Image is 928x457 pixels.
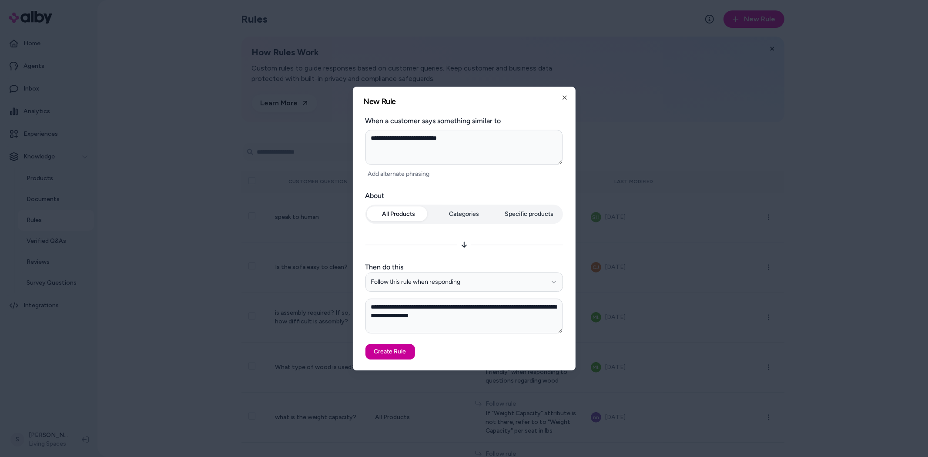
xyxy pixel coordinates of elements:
label: When a customer says something similar to [365,116,563,126]
label: About [365,191,563,201]
h2: New Rule [364,97,565,105]
button: Add alternate phrasing [365,168,432,180]
label: Then do this [365,262,563,272]
button: Specific products [498,206,561,222]
button: All Products [367,206,431,222]
button: Create Rule [365,344,415,360]
button: Categories [432,206,496,222]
